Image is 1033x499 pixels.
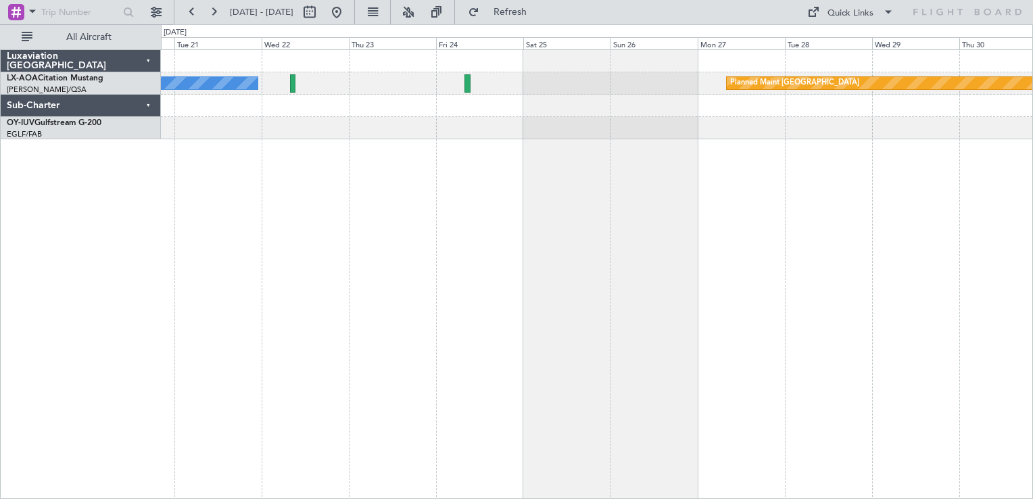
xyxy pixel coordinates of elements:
[7,119,101,127] a: OY-IUVGulfstream G-200
[7,74,38,82] span: LX-AOA
[349,37,436,49] div: Thu 23
[462,1,543,23] button: Refresh
[41,2,119,22] input: Trip Number
[436,37,523,49] div: Fri 24
[872,37,959,49] div: Wed 29
[174,37,262,49] div: Tue 21
[35,32,143,42] span: All Aircraft
[610,37,698,49] div: Sun 26
[262,37,349,49] div: Wed 22
[230,6,293,18] span: [DATE] - [DATE]
[730,73,859,93] div: Planned Maint [GEOGRAPHIC_DATA]
[15,26,147,48] button: All Aircraft
[7,119,34,127] span: OY-IUV
[164,27,187,39] div: [DATE]
[785,37,872,49] div: Tue 28
[482,7,539,17] span: Refresh
[7,129,42,139] a: EGLF/FAB
[7,85,87,95] a: [PERSON_NAME]/QSA
[800,1,900,23] button: Quick Links
[523,37,610,49] div: Sat 25
[7,74,103,82] a: LX-AOACitation Mustang
[827,7,873,20] div: Quick Links
[698,37,785,49] div: Mon 27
